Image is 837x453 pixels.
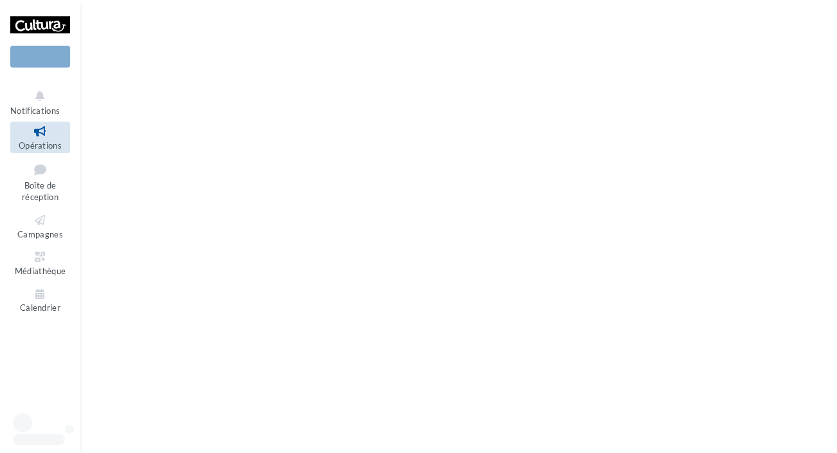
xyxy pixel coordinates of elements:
a: Opérations [10,122,70,153]
span: Notifications [10,106,60,116]
span: Calendrier [20,303,60,313]
span: Opérations [19,140,62,151]
a: Boîte de réception [10,158,70,205]
a: Calendrier [10,284,70,316]
span: Médiathèque [15,266,66,276]
a: Médiathèque [10,247,70,279]
span: Campagnes [17,229,63,239]
div: Nouvelle campagne [10,46,70,68]
a: Campagnes [10,210,70,242]
span: Boîte de réception [22,180,59,203]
